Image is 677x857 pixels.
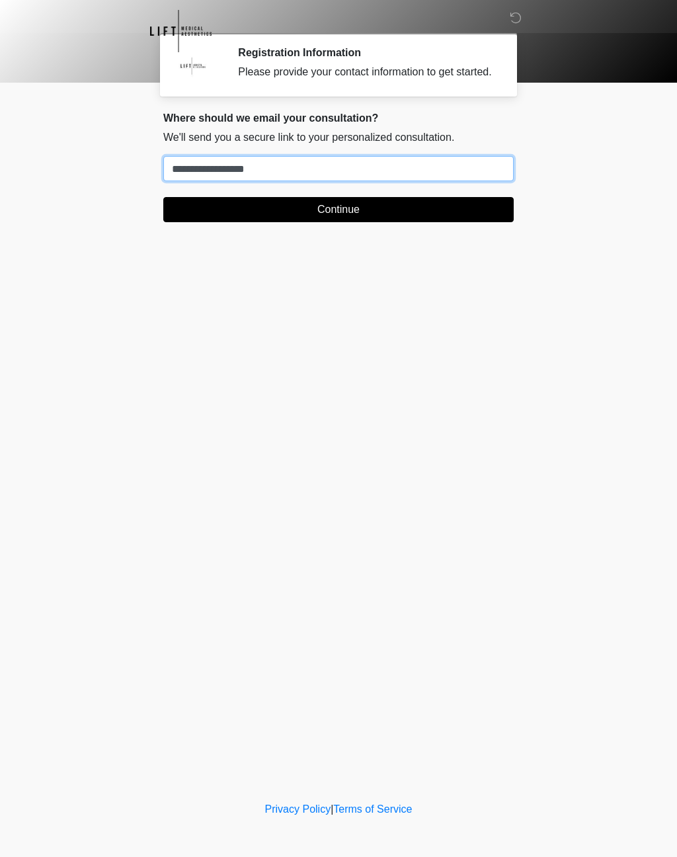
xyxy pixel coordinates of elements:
img: Agent Avatar [173,46,213,86]
div: Please provide your contact information to get started. [238,64,494,80]
a: Privacy Policy [265,803,331,815]
a: Terms of Service [333,803,412,815]
p: We'll send you a secure link to your personalized consultation. [163,130,514,145]
button: Continue [163,197,514,222]
img: Lift Medical Aesthetics Logo [150,10,212,52]
h2: Where should we email your consultation? [163,112,514,124]
a: | [331,803,333,815]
